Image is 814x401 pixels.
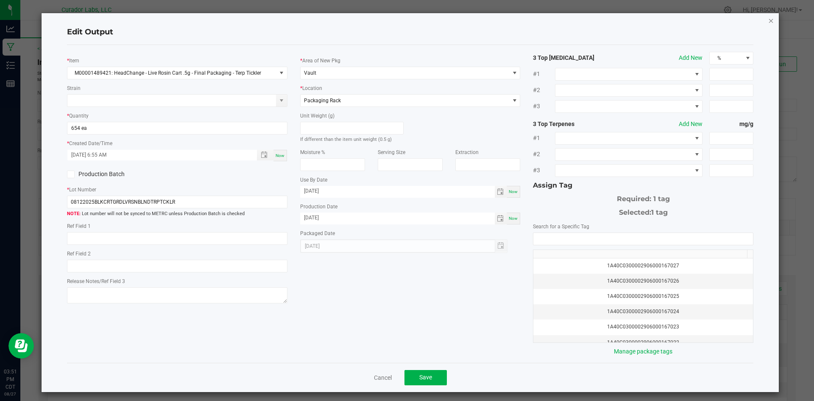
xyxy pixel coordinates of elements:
[538,308,748,316] div: 1A40C0300002906000167024
[651,208,668,216] span: 1 tag
[300,213,495,223] input: Date
[300,137,392,142] small: If different than the item unit weight (0.5 g)
[495,213,507,224] span: Toggle calendar
[533,53,621,62] strong: 3 Top [MEDICAL_DATA]
[300,149,325,156] label: Moisture %
[300,230,335,237] label: Packaged Date
[509,189,518,194] span: Now
[300,112,335,120] label: Unit Weight (g)
[614,348,672,355] a: Manage package tags
[533,191,753,204] div: Required: 1 tag
[69,57,79,64] label: Item
[67,84,81,92] label: Strain
[257,150,273,160] span: Toggle popup
[679,120,702,129] button: Add New
[300,186,495,196] input: Date
[538,339,748,347] div: 1A40C0300002906000167022
[709,120,753,129] strong: mg/g
[67,150,248,160] input: Created Datetime
[67,67,276,79] span: M00001489421: HeadChange - Live Rosin Cart .5g - Final Packaging - Terp Tickler
[300,203,337,210] label: Production Date
[509,216,518,221] span: Now
[538,323,748,331] div: 1A40C0300002906000167023
[69,112,89,120] label: Quantity
[67,67,287,79] span: NO DATA FOUND
[304,70,316,76] span: Vault
[374,373,392,382] a: Cancel
[67,27,754,38] h4: Edit Output
[8,333,34,359] iframe: Resource center
[302,84,322,92] label: Location
[533,134,555,143] span: #1
[533,150,555,159] span: #2
[533,102,555,111] span: #3
[538,262,748,270] div: 1A40C0300002906000167027
[533,70,555,79] span: #1
[533,204,753,218] div: Selected:
[538,277,748,285] div: 1A40C0300002906000167026
[69,140,112,147] label: Created Date/Time
[378,149,405,156] label: Serving Size
[69,186,96,193] label: Lot Number
[533,86,555,95] span: #2
[67,250,91,258] label: Ref Field 2
[533,120,621,129] strong: 3 Top Terpenes
[300,176,327,184] label: Use By Date
[304,98,341,104] span: Packaging Rack
[555,148,702,161] span: NO DATA FOUND
[495,186,507,198] span: Toggle calendar
[538,292,748,300] div: 1A40C0300002906000167025
[533,223,589,230] label: Search for a Specific Tag
[419,374,432,381] span: Save
[533,166,555,175] span: #3
[455,149,479,156] label: Extraction
[404,370,447,385] button: Save
[276,153,284,158] span: Now
[67,170,171,179] label: Production Batch
[302,57,340,64] label: Area of New Pkg
[67,210,287,218] span: Lot number will not be synced to METRC unless Production Batch is checked
[67,278,125,285] label: Release Notes/Ref Field 3
[533,233,753,245] input: NO DATA FOUND
[679,53,702,62] button: Add New
[555,132,702,145] span: NO DATA FOUND
[555,164,702,177] span: NO DATA FOUND
[533,180,753,191] div: Assign Tag
[710,52,742,64] span: %
[67,222,91,230] label: Ref Field 1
